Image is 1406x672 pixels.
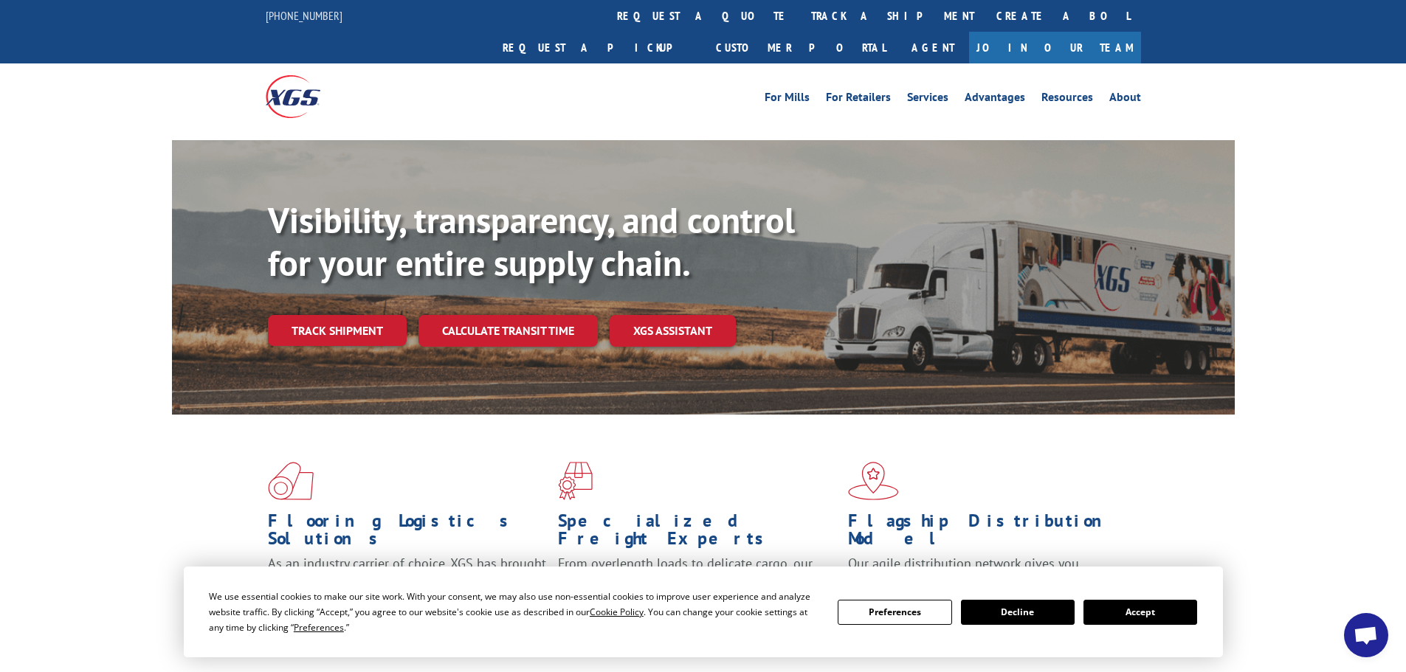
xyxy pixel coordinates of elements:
[848,512,1127,555] h1: Flagship Distribution Model
[209,589,820,635] div: We use essential cookies to make our site work. With your consent, we may also use non-essential ...
[266,8,342,23] a: [PHONE_NUMBER]
[184,567,1223,657] div: Cookie Consent Prompt
[1109,91,1141,108] a: About
[897,32,969,63] a: Agent
[1083,600,1197,625] button: Accept
[848,555,1120,589] span: Our agile distribution network gives you nationwide inventory management on demand.
[965,91,1025,108] a: Advantages
[268,197,795,285] b: Visibility, transparency, and control for your entire supply chain.
[1344,613,1388,657] div: Open chat
[558,512,837,555] h1: Specialized Freight Experts
[590,606,644,618] span: Cookie Policy
[268,315,407,346] a: Track shipment
[558,555,837,620] p: From overlength loads to delicate cargo, our experienced staff knows the best way to move your fr...
[268,512,547,555] h1: Flooring Logistics Solutions
[765,91,810,108] a: For Mills
[826,91,891,108] a: For Retailers
[492,32,705,63] a: Request a pickup
[1041,91,1093,108] a: Resources
[961,600,1075,625] button: Decline
[838,600,951,625] button: Preferences
[610,315,736,347] a: XGS ASSISTANT
[848,462,899,500] img: xgs-icon-flagship-distribution-model-red
[268,555,546,607] span: As an industry carrier of choice, XGS has brought innovation and dedication to flooring logistics...
[705,32,897,63] a: Customer Portal
[558,462,593,500] img: xgs-icon-focused-on-flooring-red
[294,621,344,634] span: Preferences
[268,462,314,500] img: xgs-icon-total-supply-chain-intelligence-red
[969,32,1141,63] a: Join Our Team
[907,91,948,108] a: Services
[418,315,598,347] a: Calculate transit time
